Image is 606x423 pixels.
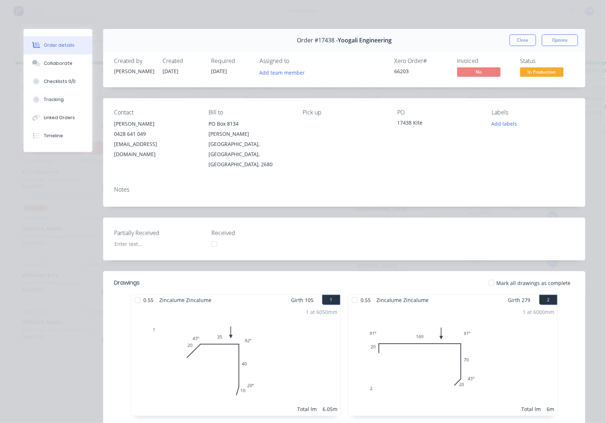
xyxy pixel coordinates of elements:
[44,114,75,121] div: Linked Orders
[306,308,337,316] div: 1 at 6050mm
[348,305,557,416] div: 220169702091º91º45º1 at 6000mmTotal lm6m
[523,308,555,316] div: 1 at 6000mm
[497,279,571,287] span: Mark all drawings as complete
[457,58,512,64] div: Invoiced
[520,67,564,76] span: In Production
[114,278,140,287] div: Drawings
[303,109,386,116] div: Pick up
[547,405,555,413] div: 6m
[114,229,205,237] label: Partially Received
[44,96,64,103] div: Tracking
[297,37,338,44] span: Order #17438 -
[211,58,251,64] div: Required
[114,119,197,159] div: [PERSON_NAME]0428 641 049[EMAIL_ADDRESS][DOMAIN_NAME]
[114,67,154,75] div: [PERSON_NAME]
[520,58,575,64] div: Status
[291,295,313,305] span: Girth 105
[24,127,92,145] button: Timeline
[539,295,557,305] button: 2
[131,305,340,416] div: 12035401045º92º20º1 at 6050mmTotal lm6.05m
[397,119,480,129] div: 17438 Kite
[510,34,536,46] button: Close
[394,58,449,64] div: Xero Order #
[163,68,178,75] span: [DATE]
[492,109,575,116] div: Labels
[374,295,432,305] span: Zincalume Zincalume
[114,129,197,139] div: 0428 641 049
[44,60,72,67] div: Collaborate
[24,36,92,54] button: Order details
[323,405,337,413] div: 6.05m
[211,68,227,75] span: [DATE]
[44,42,75,49] div: Order details
[211,229,302,237] label: Received
[114,139,197,159] div: [EMAIL_ADDRESS][DOMAIN_NAME]
[322,295,340,305] button: 1
[260,67,309,77] button: Add team member
[209,119,291,129] div: PO Box 8134
[24,91,92,109] button: Tracking
[297,405,317,413] div: Total lm
[358,295,374,305] span: 0.55
[114,58,154,64] div: Created by
[488,119,521,129] button: Add labels
[542,34,578,46] button: Options
[114,119,197,129] div: [PERSON_NAME]
[140,295,156,305] span: 0.55
[394,67,449,75] div: 66203
[338,37,392,44] span: Yoogali Engineering
[163,58,202,64] div: Created
[24,72,92,91] button: Checklists 0/0
[520,67,564,78] button: In Production
[114,186,575,193] div: Notes
[397,109,480,116] div: PO
[209,119,291,169] div: PO Box 8134[PERSON_NAME][GEOGRAPHIC_DATA], [GEOGRAPHIC_DATA], [GEOGRAPHIC_DATA], 2680
[156,295,214,305] span: Zincalume Zincalume
[44,133,63,139] div: Timeline
[522,405,541,413] div: Total lm
[24,109,92,127] button: Linked Orders
[256,67,309,77] button: Add team member
[44,78,76,85] div: Checklists 0/0
[260,58,332,64] div: Assigned to
[114,109,197,116] div: Contact
[209,109,291,116] div: Bill to
[209,129,291,169] div: [PERSON_NAME][GEOGRAPHIC_DATA], [GEOGRAPHIC_DATA], [GEOGRAPHIC_DATA], 2680
[508,295,531,305] span: Girth 279
[24,54,92,72] button: Collaborate
[457,67,501,76] span: No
